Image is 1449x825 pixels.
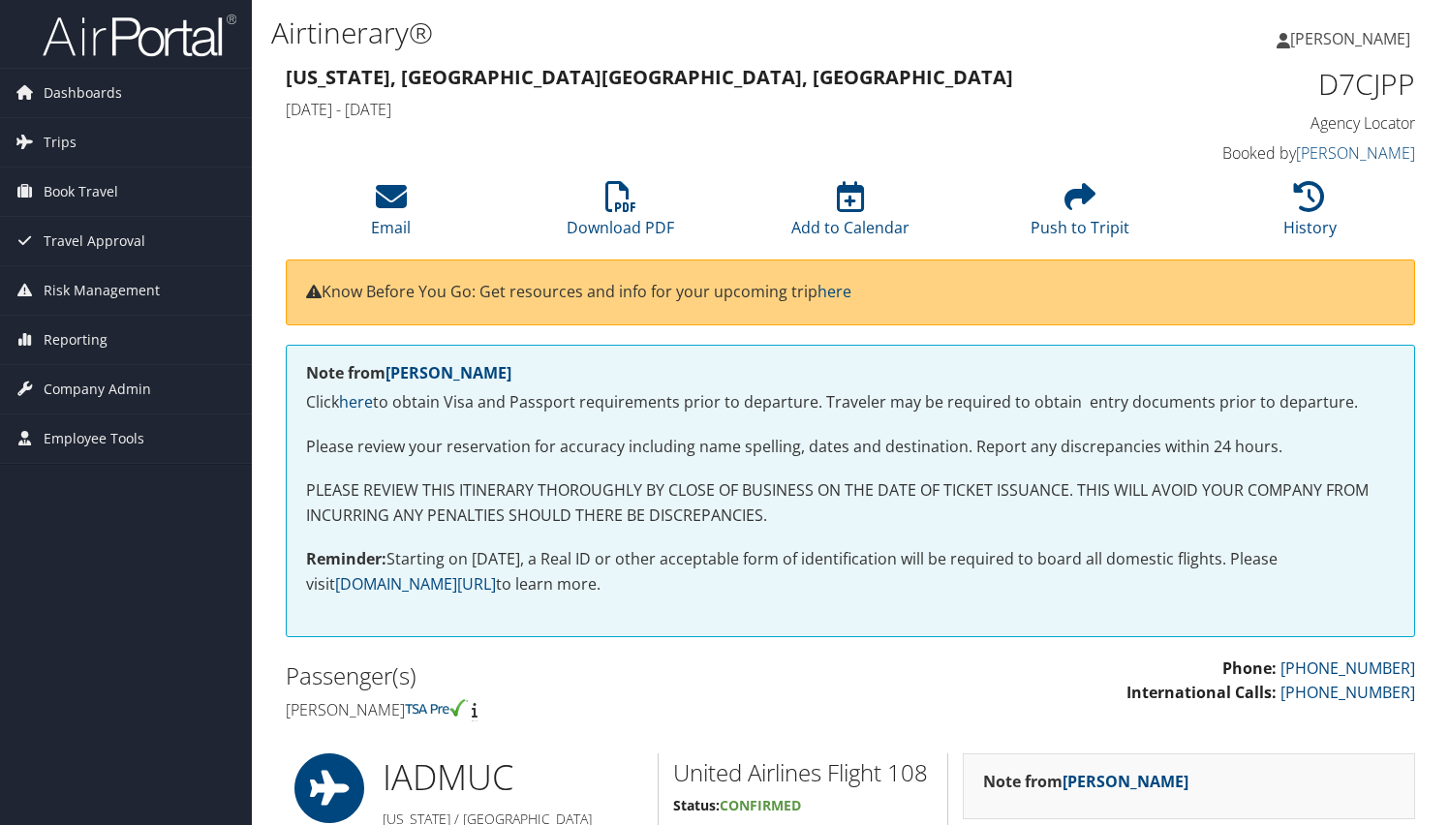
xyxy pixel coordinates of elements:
strong: Reminder: [306,548,386,569]
p: Click to obtain Visa and Passport requirements prior to departure. Traveler may be required to ob... [306,390,1395,415]
strong: Note from [306,362,511,383]
span: Company Admin [44,365,151,413]
span: [PERSON_NAME] [1290,28,1410,49]
a: History [1283,192,1337,238]
p: Starting on [DATE], a Real ID or other acceptable form of identification will be required to boar... [306,547,1395,596]
span: Trips [44,118,77,167]
strong: Note from [983,771,1188,792]
span: Risk Management [44,266,160,315]
span: Employee Tools [44,414,144,463]
strong: Phone: [1222,657,1277,679]
span: Travel Approval [44,217,145,265]
span: Book Travel [44,168,118,216]
h2: United Airlines Flight 108 [673,756,933,789]
strong: Status: [673,796,720,814]
p: PLEASE REVIEW THIS ITINERARY THOROUGHLY BY CLOSE OF BUSINESS ON THE DATE OF TICKET ISSUANCE. THIS... [306,478,1395,528]
a: Email [371,192,411,238]
h2: Passenger(s) [286,659,836,692]
img: airportal-logo.png [43,13,236,58]
a: [PERSON_NAME] [1063,771,1188,792]
a: [PERSON_NAME] [385,362,511,383]
h1: D7CJPP [1155,64,1415,105]
a: [PHONE_NUMBER] [1280,682,1415,703]
a: [DOMAIN_NAME][URL] [335,573,496,595]
h4: [DATE] - [DATE] [286,99,1125,120]
a: Add to Calendar [791,192,909,238]
a: [PERSON_NAME] [1296,142,1415,164]
h1: Airtinerary® [271,13,1043,53]
img: tsa-precheck.png [405,699,468,717]
a: here [339,391,373,412]
h4: Agency Locator [1155,112,1415,134]
p: Know Before You Go: Get resources and info for your upcoming trip [306,280,1395,305]
strong: International Calls: [1126,682,1277,703]
h4: Booked by [1155,142,1415,164]
h4: [PERSON_NAME] [286,699,836,720]
a: [PERSON_NAME] [1277,10,1430,68]
a: [PHONE_NUMBER] [1280,657,1415,679]
a: here [817,281,851,302]
strong: [US_STATE], [GEOGRAPHIC_DATA] [GEOGRAPHIC_DATA], [GEOGRAPHIC_DATA] [286,64,1013,90]
span: Confirmed [720,796,801,814]
h1: IAD MUC [383,753,643,802]
a: Push to Tripit [1031,192,1129,238]
a: Download PDF [567,192,674,238]
span: Dashboards [44,69,122,117]
p: Please review your reservation for accuracy including name spelling, dates and destination. Repor... [306,435,1395,460]
span: Reporting [44,316,108,364]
